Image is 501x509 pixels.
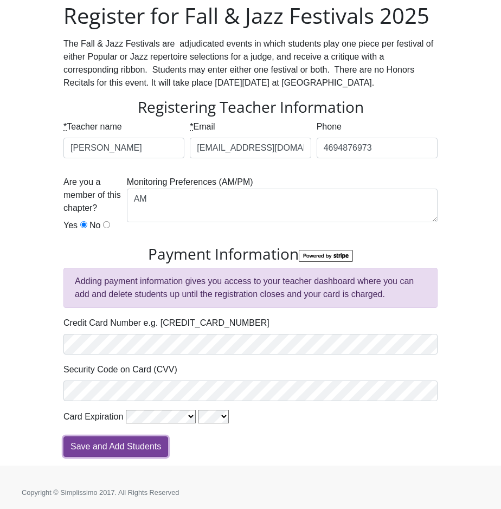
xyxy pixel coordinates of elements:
[89,219,100,232] label: No
[63,268,438,308] div: Adding payment information gives you access to your teacher dashboard where you can add and delet...
[63,436,168,457] input: Save and Add Students
[190,122,193,131] abbr: required
[63,219,78,232] label: Yes
[63,363,177,376] label: Security Code on Card (CVV)
[63,410,123,423] label: Card Expiration
[63,176,121,215] label: Are you a member of this chapter?
[63,245,438,263] h3: Payment Information
[190,120,215,133] label: Email
[63,3,438,29] h1: Register for Fall & Jazz Festivals 2025
[63,37,438,89] div: The Fall & Jazz Festivals are adjudicated events in which students play one piece per festival of...
[124,176,440,236] div: Monitoring Preferences (AM/PM)
[63,120,122,133] label: Teacher name
[63,98,438,117] h3: Registering Teacher Information
[63,122,67,131] abbr: required
[299,250,353,262] img: StripeBadge-6abf274609356fb1c7d224981e4c13d8e07f95b5cc91948bd4e3604f74a73e6b.png
[63,317,269,330] label: Credit Card Number e.g. [CREDIT_CARD_NUMBER]
[317,120,342,133] label: Phone
[22,487,479,498] p: Copyright © Simplissimo 2017. All Rights Reserved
